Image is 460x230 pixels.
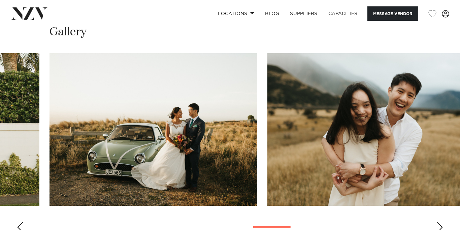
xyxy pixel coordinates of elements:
[50,53,257,206] swiper-slide: 10 / 16
[323,6,363,21] a: Capacities
[50,25,87,40] h2: Gallery
[11,7,47,20] img: nzv-logo.png
[212,6,260,21] a: Locations
[260,6,285,21] a: BLOG
[367,6,418,21] button: Message Vendor
[285,6,323,21] a: SUPPLIERS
